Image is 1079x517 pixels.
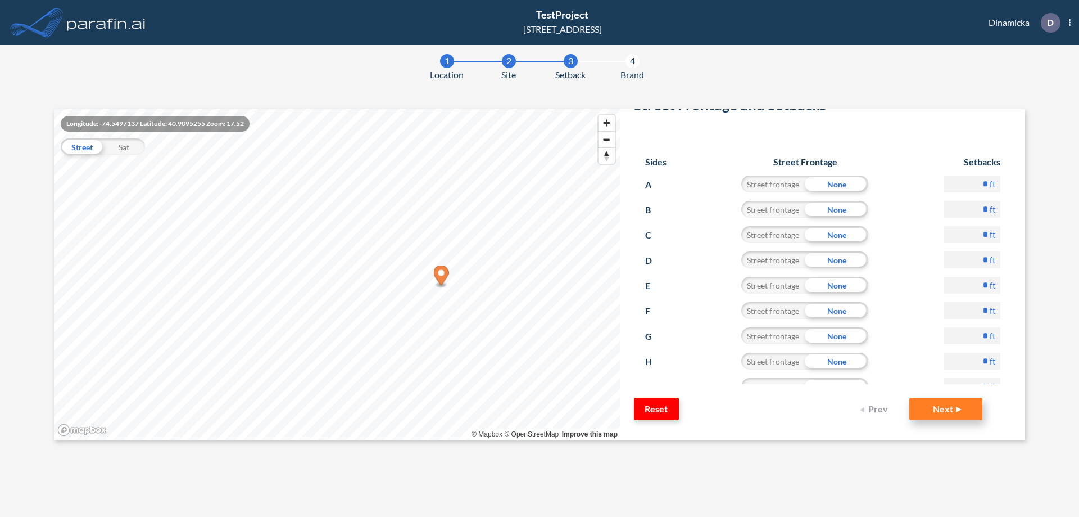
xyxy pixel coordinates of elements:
label: ft [990,204,996,215]
p: C [645,226,666,244]
div: None [805,201,868,218]
label: ft [990,356,996,367]
span: TestProject [536,8,588,21]
button: Zoom out [599,131,615,147]
div: Map marker [434,266,449,289]
p: A [645,176,666,194]
a: Mapbox [472,430,502,438]
div: Street frontage [741,353,805,370]
div: None [805,327,868,344]
div: Street frontage [741,176,805,192]
p: G [645,327,666,345]
span: Setback [555,68,586,82]
div: Sat [103,138,145,155]
div: None [805,277,868,294]
h6: Setbacks [944,156,1000,167]
canvas: Map [54,109,620,440]
p: F [645,302,666,320]
button: Prev [853,398,898,420]
label: ft [990,280,996,291]
a: Mapbox homepage [57,424,107,437]
div: Street frontage [741,327,805,344]
label: ft [990,178,996,190]
div: Street frontage [741,251,805,268]
div: 3 [564,54,578,68]
div: 2 [502,54,516,68]
div: Street frontage [741,226,805,243]
h6: Street Frontage [731,156,879,167]
div: None [805,378,868,395]
button: Reset bearing to north [599,147,615,164]
span: Reset bearing to north [599,148,615,164]
p: B [645,201,666,219]
div: Dinamicka [972,13,1071,33]
p: D [645,251,666,269]
div: Street frontage [741,302,805,319]
p: H [645,353,666,371]
button: Zoom in [599,115,615,131]
div: None [805,353,868,370]
div: None [805,176,868,192]
div: 1 [440,54,454,68]
span: Zoom out [599,132,615,147]
img: logo [65,11,148,34]
p: E [645,277,666,295]
button: Reset [634,398,679,420]
button: Next [909,398,982,420]
div: Street [61,138,103,155]
label: ft [990,381,996,392]
a: Improve this map [562,430,618,438]
div: Longitude: -74.5497137 Latitude: 40.9095255 Zoom: 17.52 [61,116,250,132]
label: ft [990,305,996,316]
div: Street frontage [741,201,805,218]
h6: Sides [645,156,667,167]
div: 4 [625,54,640,68]
div: Street frontage [741,378,805,395]
div: [STREET_ADDRESS] [523,23,602,36]
span: Brand [620,68,644,82]
p: D [1047,17,1054,28]
div: None [805,226,868,243]
span: Site [501,68,516,82]
a: OpenStreetMap [504,430,559,438]
p: I [645,378,666,396]
div: None [805,251,868,268]
label: ft [990,330,996,341]
div: None [805,302,868,319]
label: ft [990,229,996,240]
label: ft [990,254,996,266]
span: Location [430,68,464,82]
div: Street frontage [741,277,805,294]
